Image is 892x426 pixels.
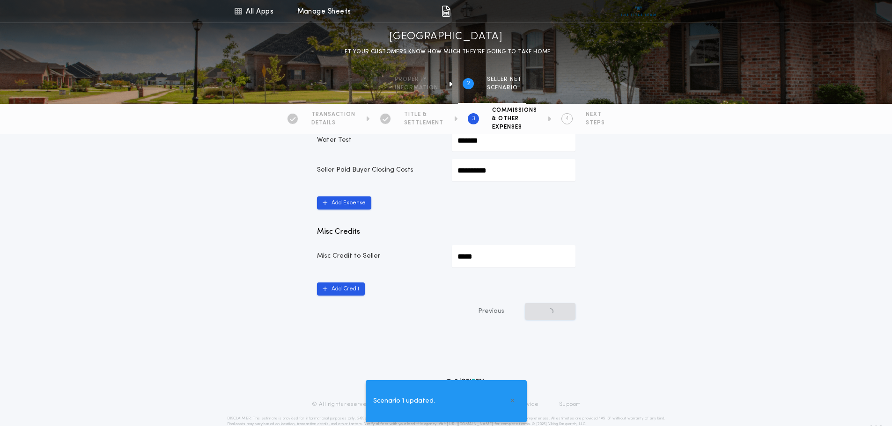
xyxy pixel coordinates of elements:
[389,29,503,44] h1: [GEOGRAPHIC_DATA]
[311,111,355,118] span: TRANSACTION
[467,80,470,87] h2: 2
[404,111,443,118] span: TITLE &
[317,252,441,261] p: Misc Credit to Seller
[395,84,438,92] span: information
[317,226,575,238] p: Misc Credits
[373,396,435,406] span: Scenario 1 updated.
[586,119,605,127] span: STEPS
[492,107,537,114] span: COMMISSIONS
[492,115,537,123] span: & OTHER
[317,166,441,175] p: Seller Paid Buyer Closing Costs
[487,76,522,83] span: SELLER NET
[472,115,475,123] h2: 3
[317,136,441,145] p: Water Test
[404,119,443,127] span: SETTLEMENT
[566,115,569,123] h2: 4
[459,303,523,320] button: Previous
[487,84,522,92] span: SCENARIO
[311,119,355,127] span: DETAILS
[317,282,365,296] button: Add Credit
[586,111,605,118] span: NEXT
[442,6,450,17] img: img
[395,76,438,83] span: Property
[341,47,551,57] p: LET YOUR CUSTOMERS KNOW HOW MUCH THEY’RE GOING TO TAKE HOME
[621,7,656,16] img: vs-icon
[317,196,371,209] button: Add Expense
[492,123,537,131] span: EXPENSES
